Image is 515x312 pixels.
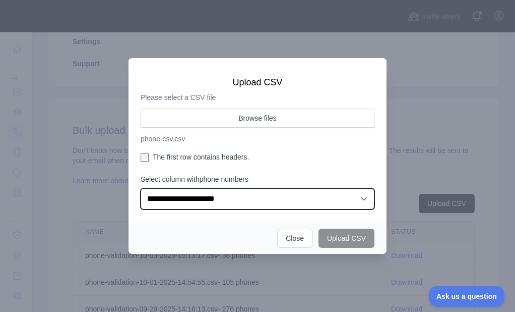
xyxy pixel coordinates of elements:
[141,174,374,184] label: Select column with phone numbers
[141,153,149,162] input: The first row contains headers.
[429,286,505,307] iframe: Toggle Customer Support
[141,134,374,144] p: phone-csv.csv
[141,152,374,162] label: The first row contains headers.
[141,92,374,102] p: Please select a CSV file
[141,109,374,128] button: Browse files
[318,229,374,248] button: Upload CSV
[141,76,374,88] h3: Upload CSV
[277,229,312,248] button: Close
